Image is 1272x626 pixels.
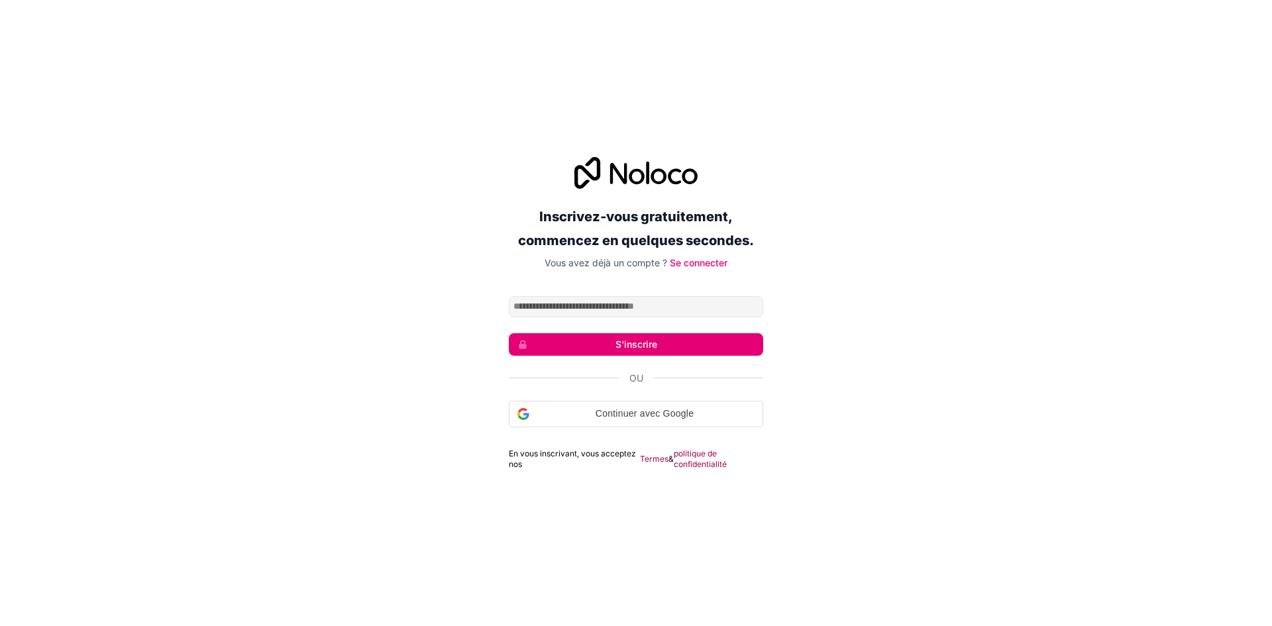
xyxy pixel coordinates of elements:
font: S'inscrire [615,339,657,350]
font: Vous avez déjà un compte ? [545,257,667,268]
a: politique de confidentialité [674,448,763,470]
font: Ou [629,372,643,384]
font: Inscrivez-vous gratuitement, commencez en quelques secondes. [518,209,754,248]
font: En vous inscrivant, vous acceptez nos [509,448,636,469]
button: S'inscrire [509,333,763,356]
input: Adresse email [509,296,763,317]
font: politique de confidentialité [674,448,727,469]
a: Se connecter [670,257,727,268]
a: Termes [640,454,668,464]
font: & [668,454,674,464]
div: Continuer avec Google [509,401,763,427]
span: Continuer avec Google [535,407,755,421]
